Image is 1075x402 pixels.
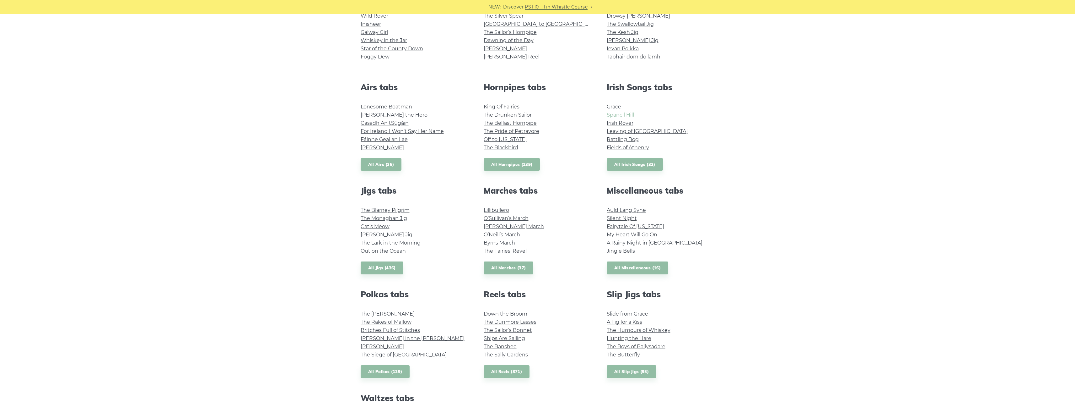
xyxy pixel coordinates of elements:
a: Jingle Bells [607,248,635,254]
a: O’Neill’s March [484,232,520,238]
a: [PERSON_NAME] [484,46,527,52]
a: The Banshee [484,344,517,350]
a: Whiskey in the Jar [361,37,407,43]
a: The Sailor’s Hornpipe [484,29,537,35]
a: Down the Broom [484,311,527,317]
a: Drowsy [PERSON_NAME] [607,13,670,19]
a: [PERSON_NAME] [361,145,404,151]
a: Fáinne Geal an Lae [361,136,408,142]
a: The Belfast Hornpipe [484,120,537,126]
a: The Silver Spear [484,13,524,19]
a: The Blackbird [484,145,518,151]
div: Domaine: [DOMAIN_NAME] [16,16,71,21]
a: The Rakes of Mallow [361,319,411,325]
h2: Airs tabs [361,82,469,92]
a: [PERSON_NAME] Reel [484,54,540,60]
a: The Swallowtail Jig [607,21,654,27]
img: tab_keywords_by_traffic_grey.svg [71,36,76,41]
a: Byrns March [484,240,515,246]
a: Galway Girl [361,29,388,35]
h2: Slip Jigs tabs [607,289,715,299]
a: King Of Fairies [484,104,519,110]
a: All Marches (37) [484,262,534,274]
a: Ievan Polkka [607,46,639,52]
a: Slide from Grace [607,311,648,317]
a: Out on the Ocean [361,248,406,254]
a: [PERSON_NAME] [361,344,404,350]
h2: Jigs tabs [361,186,469,195]
a: Fairytale Of [US_STATE] [607,223,664,229]
h2: Marches tabs [484,186,592,195]
a: Silent Night [607,215,637,221]
a: [PERSON_NAME] Jig [607,37,658,43]
img: logo_orange.svg [10,10,15,15]
a: The Kesh Jig [607,29,638,35]
h2: Miscellaneous tabs [607,186,715,195]
a: The Boys of Ballysadare [607,344,665,350]
h2: Hornpipes tabs [484,82,592,92]
a: [PERSON_NAME] Jig [361,232,412,238]
a: Foggy Dew [361,54,390,60]
h2: Irish Songs tabs [607,82,715,92]
a: Britches Full of Stitches [361,327,420,333]
a: Star of the County Down [361,46,423,52]
a: Casadh An tSúgáin [361,120,409,126]
a: The Blarney Pilgrim [361,207,410,213]
a: Rattling Bog [607,136,639,142]
a: The Sally Gardens [484,352,528,358]
a: Inisheer [361,21,381,27]
a: All Slip Jigs (95) [607,365,656,378]
a: Hunting the Hare [607,335,651,341]
a: All Irish Songs (32) [607,158,663,171]
a: Grace [607,104,621,110]
a: The Sailor’s Bonnet [484,327,532,333]
a: All Jigs (436) [361,262,403,274]
a: All Miscellaneous (16) [607,262,669,274]
a: Dawning of the Day [484,37,534,43]
a: The Dunmore Lasses [484,319,536,325]
a: The Humours of Whiskey [607,327,670,333]
a: All Hornpipes (139) [484,158,540,171]
img: tab_domain_overview_orange.svg [25,36,30,41]
a: PST10 - Tin Whistle Course [525,3,588,11]
div: v 4.0.25 [18,10,31,15]
a: Fields of Athenry [607,145,649,151]
h2: Polkas tabs [361,289,469,299]
div: Domaine [32,37,48,41]
a: The Butterfly [607,352,640,358]
span: Discover [503,3,524,11]
a: Tabhair dom do lámh [607,54,660,60]
span: NEW: [488,3,501,11]
a: [GEOGRAPHIC_DATA] to [GEOGRAPHIC_DATA] [484,21,599,27]
div: Mots-clés [78,37,96,41]
a: O’Sullivan’s March [484,215,529,221]
a: The Pride of Petravore [484,128,539,134]
a: All Reels (871) [484,365,530,378]
a: [PERSON_NAME] the Hero [361,112,427,118]
a: Lillibullero [484,207,509,213]
a: The Lark in the Morning [361,240,421,246]
a: [PERSON_NAME] in the [PERSON_NAME] [361,335,465,341]
h2: Reels tabs [484,289,592,299]
a: A Fig for a Kiss [607,319,642,325]
a: Cat’s Meow [361,223,390,229]
a: Irish Rover [607,120,633,126]
a: Leaving of [GEOGRAPHIC_DATA] [607,128,688,134]
a: All Polkas (129) [361,365,410,378]
a: Spancil Hill [607,112,634,118]
a: My Heart Will Go On [607,232,657,238]
a: The Siege of [GEOGRAPHIC_DATA] [361,352,447,358]
a: Wild Rover [361,13,388,19]
a: The Fairies’ Revel [484,248,527,254]
a: Off to [US_STATE] [484,136,527,142]
a: Ships Are Sailing [484,335,525,341]
a: The Monaghan Jig [361,215,407,221]
a: Lonesome Boatman [361,104,412,110]
a: [PERSON_NAME] March [484,223,544,229]
img: website_grey.svg [10,16,15,21]
a: All Airs (36) [361,158,402,171]
a: The [PERSON_NAME] [361,311,415,317]
a: For Ireland I Won’t Say Her Name [361,128,444,134]
a: Auld Lang Syne [607,207,646,213]
a: A Rainy Night in [GEOGRAPHIC_DATA] [607,240,702,246]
